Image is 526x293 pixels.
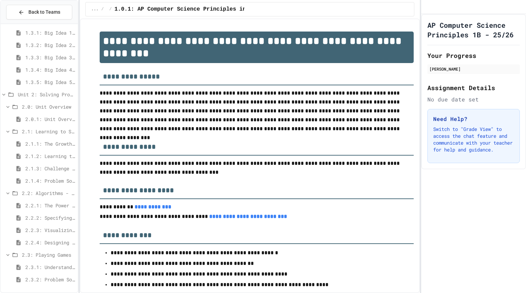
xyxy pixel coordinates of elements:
span: 2.1: Learning to Solve Hard Problems [22,128,75,135]
button: Back to Teams [6,5,72,20]
span: ... [91,7,99,12]
span: 1.3.1: Big Idea 1 - Creative Development [25,29,75,36]
span: / [101,7,104,12]
p: Switch to "Grade View" to access the chat feature and communicate with your teacher for help and ... [433,126,514,153]
span: 2.2.4: Designing Flowcharts [25,239,75,246]
span: 2.3.1: Understanding Games with Flowcharts [25,264,75,271]
span: 1.0.1: AP Computer Science Principles in Python Course Syllabus [114,5,322,13]
span: 2.2.2: Specifying Ideas with Pseudocode [25,214,75,221]
span: 2.0: Unit Overview [22,103,75,110]
span: 2.1.3: Challenge Problem - The Bridge [25,165,75,172]
span: 1.3.5: Big Idea 5 - Impact of Computing [25,78,75,86]
span: 2.3: Playing Games [22,251,75,258]
span: 2.1.4: Problem Solving Practice [25,177,75,184]
div: No due date set [427,95,520,103]
span: 2.2.1: The Power of Algorithms [25,202,75,209]
span: Unit 2: Solving Problems in Computer Science [18,91,75,98]
span: 2.1.1: The Growth Mindset [25,140,75,147]
span: 2.1.2: Learning to Solve Hard Problems [25,152,75,160]
span: 2.3.2: Problem Solving Reflection [25,276,75,283]
span: 1.3.3: Big Idea 3 - Algorithms and Programming [25,54,75,61]
div: [PERSON_NAME] [429,66,518,72]
span: 1.3.2: Big Idea 2 - Data [25,41,75,49]
span: 2.2.3: Visualizing Logic with Flowcharts [25,227,75,234]
span: / [109,7,112,12]
span: 2.2: Algorithms - from Pseudocode to Flowcharts [22,190,75,197]
span: 2.0.1: Unit Overview [25,115,75,123]
h3: Need Help? [433,115,514,123]
h2: Assignment Details [427,83,520,93]
h1: AP Computer Science Principles 1B - 25/26 [427,20,520,39]
span: 1.3.4: Big Idea 4 - Computing Systems and Networks [25,66,75,73]
span: Back to Teams [28,9,60,16]
h2: Your Progress [427,51,520,60]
